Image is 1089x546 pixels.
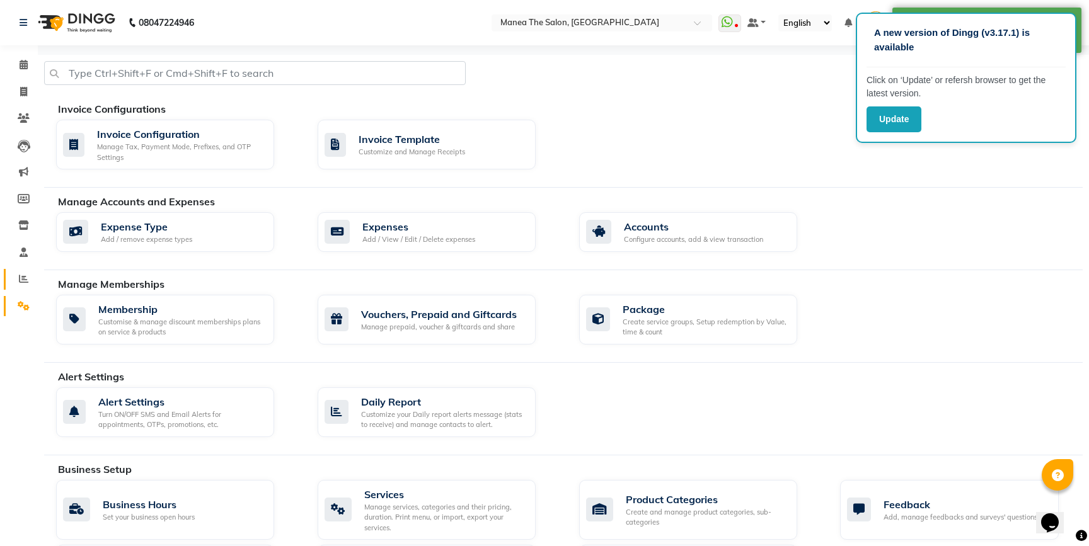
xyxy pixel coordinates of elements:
[361,307,517,322] div: Vouchers, Prepaid and Giftcards
[359,147,465,157] div: Customize and Manage Receipts
[56,295,299,344] a: MembershipCustomise & manage discount memberships plans on service & products
[361,409,526,430] div: Customize your Daily report alerts message (stats to receive) and manage contacts to alert.
[318,480,560,540] a: ServicesManage services, categories and their pricing, duration. Print menu, or import, export yo...
[139,5,194,40] b: 08047224946
[56,480,299,540] a: Business HoursSet your business open hours
[103,497,195,512] div: Business Hours
[362,219,475,234] div: Expenses
[579,212,822,252] a: AccountsConfigure accounts, add & view transaction
[98,394,264,409] div: Alert Settings
[361,394,526,409] div: Daily Report
[884,512,1037,523] div: Add, manage feedbacks and surveys' questions
[101,219,192,234] div: Expense Type
[318,295,560,344] a: Vouchers, Prepaid and GiftcardsManage prepaid, voucher & giftcards and share
[867,106,921,132] button: Update
[362,234,475,245] div: Add / View / Edit / Delete expenses
[44,61,466,85] input: Type Ctrl+Shift+F or Cmd+Shift+F to search
[101,234,192,245] div: Add / remove expense types
[874,26,1058,54] p: A new version of Dingg (v3.17.1) is available
[97,127,264,142] div: Invoice Configuration
[626,507,787,528] div: Create and manage product categories, sub-categories
[56,120,299,169] a: Invoice ConfigurationManage Tax, Payment Mode, Prefixes, and OTP Settings
[884,497,1037,512] div: Feedback
[579,295,822,344] a: PackageCreate service groups, Setup redemption by Value, time & count
[318,212,560,252] a: ExpensesAdd / View / Edit / Delete expenses
[56,387,299,437] a: Alert SettingsTurn ON/OFF SMS and Email Alerts for appointments, OTPs, promotions, etc.
[97,142,264,162] div: Manage Tax, Payment Mode, Prefixes, and OTP Settings
[56,212,299,252] a: Expense TypeAdd / remove expense types
[318,387,560,437] a: Daily ReportCustomize your Daily report alerts message (stats to receive) and manage contacts to ...
[867,74,1066,100] p: Click on ‘Update’ or refersh browser to get the latest version.
[865,11,887,33] img: Manea The Salon, Kanuru
[361,322,517,333] div: Manage prepaid, voucher & giftcards and share
[623,317,787,338] div: Create service groups, Setup redemption by Value, time & count
[103,512,195,523] div: Set your business open hours
[624,234,763,245] div: Configure accounts, add & view transaction
[1036,496,1076,533] iframe: chat widget
[98,409,264,430] div: Turn ON/OFF SMS and Email Alerts for appointments, OTPs, promotions, etc.
[364,487,526,502] div: Services
[98,302,264,317] div: Membership
[840,480,1083,540] a: FeedbackAdd, manage feedbacks and surveys' questions
[579,480,822,540] a: Product CategoriesCreate and manage product categories, sub-categories
[364,502,526,533] div: Manage services, categories and their pricing, duration. Print menu, or import, export your servi...
[623,302,787,317] div: Package
[98,317,264,338] div: Customise & manage discount memberships plans on service & products
[359,132,465,147] div: Invoice Template
[318,120,560,169] a: Invoice TemplateCustomize and Manage Receipts
[32,5,118,40] img: logo
[626,492,787,507] div: Product Categories
[624,219,763,234] div: Accounts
